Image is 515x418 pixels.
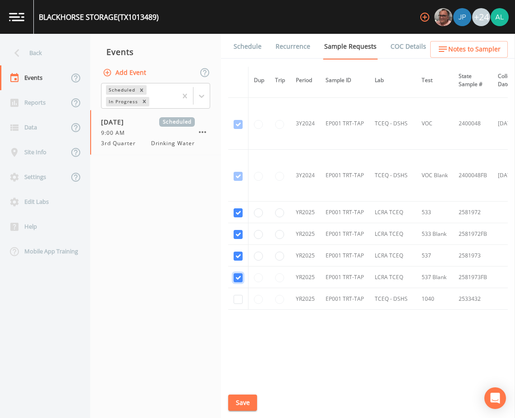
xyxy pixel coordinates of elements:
[472,8,490,26] div: +24
[453,150,492,202] td: 2400048FB
[9,13,24,21] img: logo
[290,266,320,288] td: YR2025
[232,34,263,59] a: Schedule
[151,139,195,147] span: Drinking Water
[416,245,453,266] td: 537
[416,266,453,288] td: 537 Blank
[453,245,492,266] td: 2581973
[491,8,509,26] img: 30a13df2a12044f58df5f6b7fda61338
[369,266,416,288] td: LCRA TCEQ
[90,110,221,155] a: [DATE]Scheduled9:00 AM3rd QuarterDrinking Water
[290,150,320,202] td: 3Y2024
[274,34,312,59] a: Recurrence
[248,67,270,94] th: Dup
[39,12,159,23] div: BLACKHORSE STORAGE (TX1013489)
[90,41,221,63] div: Events
[137,85,147,95] div: Remove Scheduled
[439,34,460,59] a: Forms
[320,202,369,223] td: EP001 TRT-TAP
[290,202,320,223] td: YR2025
[159,117,195,127] span: Scheduled
[416,67,453,94] th: Test
[320,266,369,288] td: EP001 TRT-TAP
[290,223,320,245] td: YR2025
[453,266,492,288] td: 2581973FB
[389,34,428,59] a: COC Details
[320,98,369,150] td: EP001 TRT-TAP
[453,8,472,26] div: Joshua gere Paul
[101,64,150,81] button: Add Event
[369,202,416,223] td: LCRA TCEQ
[290,98,320,150] td: 3Y2024
[290,67,320,94] th: Period
[106,85,137,95] div: Scheduled
[369,245,416,266] td: LCRA TCEQ
[101,139,141,147] span: 3rd Quarter
[484,387,506,409] div: Open Intercom Messenger
[101,117,130,127] span: [DATE]
[434,8,452,26] img: e2d790fa78825a4bb76dcb6ab311d44c
[228,395,257,411] button: Save
[416,150,453,202] td: VOC Blank
[448,44,501,55] span: Notes to Sampler
[453,288,492,310] td: 2533432
[453,67,492,94] th: State Sample #
[290,245,320,266] td: YR2025
[416,288,453,310] td: 1040
[106,97,139,106] div: In Progress
[101,129,130,137] span: 9:00 AM
[453,202,492,223] td: 2581972
[416,223,453,245] td: 533 Blank
[453,223,492,245] td: 2581972FB
[139,97,149,106] div: Remove In Progress
[320,245,369,266] td: EP001 TRT-TAP
[430,41,508,58] button: Notes to Sampler
[320,223,369,245] td: EP001 TRT-TAP
[369,150,416,202] td: TCEQ - DSHS
[369,67,416,94] th: Lab
[290,288,320,310] td: YR2025
[320,150,369,202] td: EP001 TRT-TAP
[369,98,416,150] td: TCEQ - DSHS
[369,223,416,245] td: LCRA TCEQ
[323,34,378,60] a: Sample Requests
[416,202,453,223] td: 533
[270,67,290,94] th: Trip
[320,67,369,94] th: Sample ID
[320,288,369,310] td: EP001 TRT-TAP
[453,98,492,150] td: 2400048
[369,288,416,310] td: TCEQ - DSHS
[453,8,471,26] img: 41241ef155101aa6d92a04480b0d0000
[416,98,453,150] td: VOC
[434,8,453,26] div: Mike Franklin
